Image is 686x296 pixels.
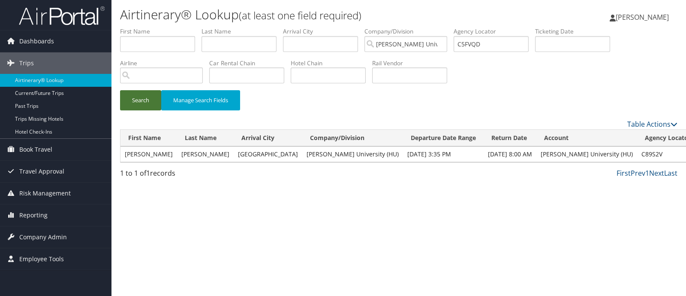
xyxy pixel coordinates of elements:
th: Return Date: activate to sort column ascending [484,130,536,146]
span: Travel Approval [19,161,64,182]
th: First Name: activate to sort column ascending [120,130,177,146]
label: Last Name [202,27,283,36]
span: Company Admin [19,226,67,248]
label: Rail Vendor [372,59,454,67]
td: [DATE] 3:35 PM [403,146,484,162]
td: [PERSON_NAME] University (HU) [536,146,637,162]
th: Last Name: activate to sort column ascending [177,130,234,146]
a: Next [649,168,664,178]
span: Book Travel [19,139,52,160]
a: Table Actions [627,119,677,129]
td: [DATE] 8:00 AM [484,146,536,162]
a: 1 [645,168,649,178]
span: Risk Management [19,183,71,204]
span: 1 [146,168,150,178]
th: Departure Date Range: activate to sort column descending [403,130,484,146]
span: Reporting [19,204,48,226]
label: Agency Locator [454,27,535,36]
small: (at least one field required) [239,8,361,22]
label: Car Rental Chain [209,59,291,67]
label: First Name [120,27,202,36]
button: Search [120,90,161,110]
span: Employee Tools [19,248,64,270]
th: Account: activate to sort column ascending [536,130,637,146]
label: Company/Division [364,27,454,36]
th: Arrival City: activate to sort column ascending [234,130,302,146]
label: Ticketing Date [535,27,617,36]
td: [PERSON_NAME] University (HU) [302,146,403,162]
div: 1 to 1 of records [120,168,250,183]
label: Hotel Chain [291,59,372,67]
span: Trips [19,52,34,74]
a: [PERSON_NAME] [610,4,677,30]
th: Company/Division [302,130,403,146]
a: First [617,168,631,178]
button: Manage Search Fields [161,90,240,110]
label: Airline [120,59,209,67]
h1: Airtinerary® Lookup [120,6,492,24]
label: Arrival City [283,27,364,36]
span: Dashboards [19,31,54,52]
span: [PERSON_NAME] [616,12,669,22]
td: [PERSON_NAME] [177,146,234,162]
td: [GEOGRAPHIC_DATA] [234,146,302,162]
td: [PERSON_NAME] [120,146,177,162]
a: Prev [631,168,645,178]
a: Last [664,168,677,178]
img: airportal-logo.png [19,6,105,26]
